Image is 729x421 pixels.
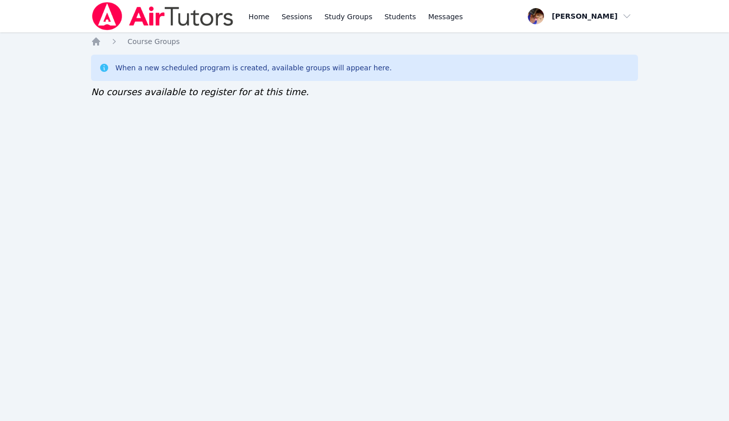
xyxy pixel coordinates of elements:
span: Course Groups [127,37,179,46]
img: Air Tutors [91,2,234,30]
a: Course Groups [127,36,179,47]
nav: Breadcrumb [91,36,638,47]
span: No courses available to register for at this time. [91,87,309,97]
span: Messages [428,12,463,22]
div: When a new scheduled program is created, available groups will appear here. [115,63,392,73]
